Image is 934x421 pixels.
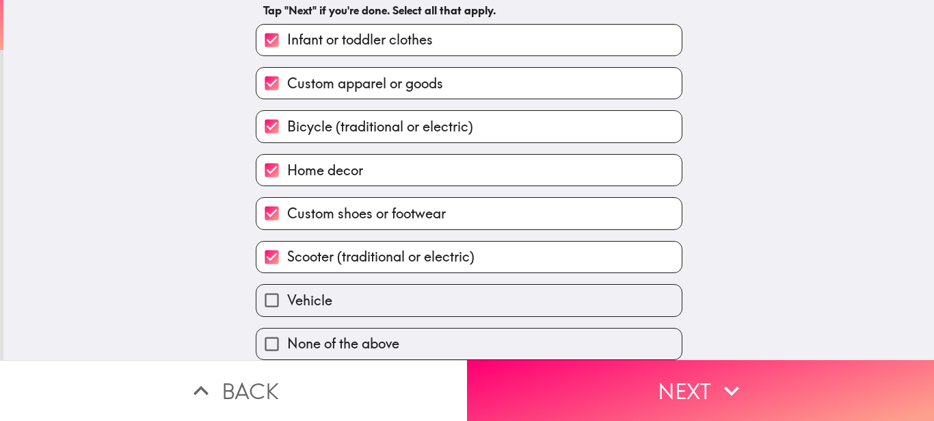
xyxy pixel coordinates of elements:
button: Bicycle (traditional or electric) [256,111,682,142]
span: None of the above [287,334,399,353]
span: Home decor [287,161,363,180]
span: Custom shoes or footwear [287,204,446,223]
button: Next [467,360,934,421]
button: Custom shoes or footwear [256,198,682,229]
span: Bicycle (traditional or electric) [287,117,473,136]
span: Infant or toddler clothes [287,30,433,49]
button: Scooter (traditional or electric) [256,242,682,272]
button: None of the above [256,329,682,359]
span: Scooter (traditional or electric) [287,247,475,266]
button: Vehicle [256,285,682,316]
button: Custom apparel or goods [256,68,682,99]
button: Infant or toddler clothes [256,25,682,55]
span: Custom apparel or goods [287,74,443,93]
h6: Tap "Next" if you're done. Select all that apply. [263,3,675,18]
button: Home decor [256,155,682,186]
span: Vehicle [287,291,332,310]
